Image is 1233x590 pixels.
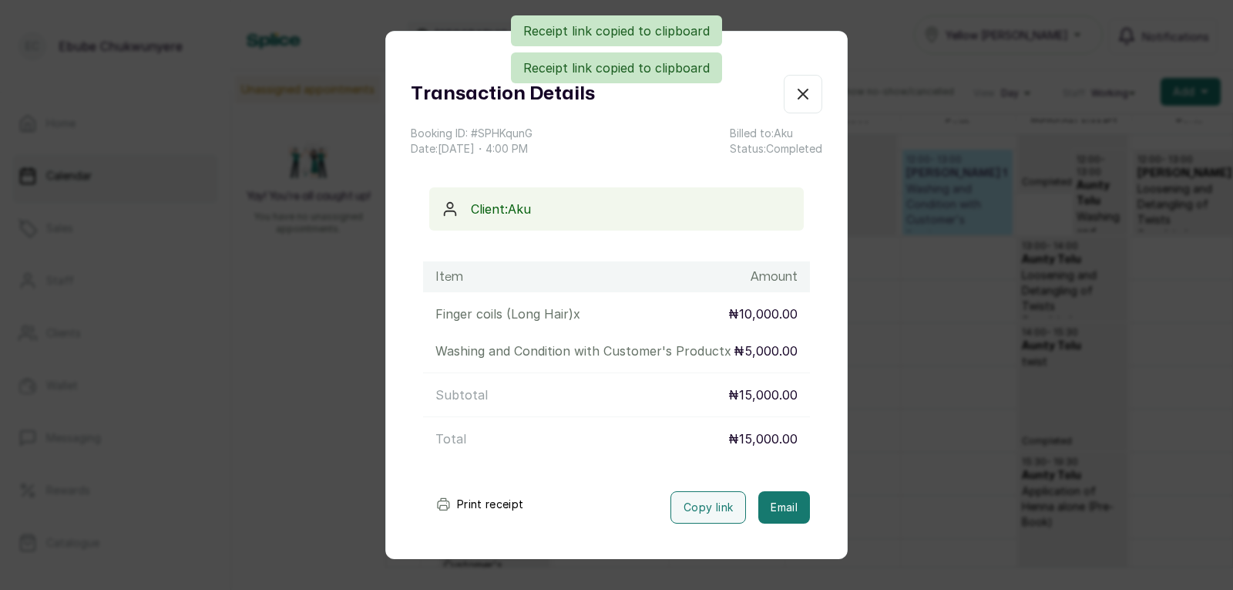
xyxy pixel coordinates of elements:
p: ₦10,000.00 [728,305,798,323]
p: ₦15,000.00 [728,430,798,448]
p: Receipt link copied to clipboard [523,59,710,77]
p: Billed to: Aku [730,126,822,141]
p: Client: Aku [471,200,791,218]
p: Washing and Condition with Customer's Product x [435,342,731,360]
h1: Transaction Details [411,80,595,108]
p: Total [435,430,466,448]
p: ₦15,000.00 [728,386,798,404]
p: Status: Completed [730,141,822,157]
p: Date: [DATE] ・ 4:00 PM [411,141,533,157]
p: Subtotal [435,386,488,404]
h1: Item [435,268,463,286]
p: Finger coils (Long Hair) x [435,305,580,323]
button: Print receipt [423,489,536,520]
p: Receipt link copied to clipboard [523,22,710,40]
p: Booking ID: # SPHKqunG [411,126,533,141]
p: ₦5,000.00 [734,342,798,360]
button: Copy link [670,491,746,524]
h1: Amount [751,268,798,286]
button: Email [758,491,810,524]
